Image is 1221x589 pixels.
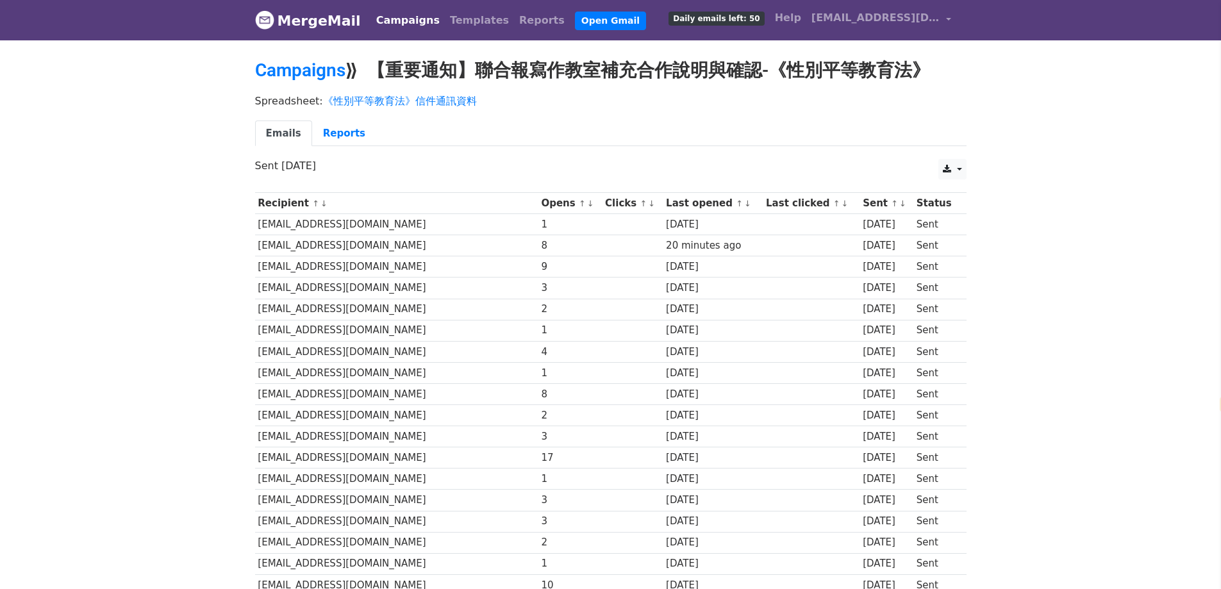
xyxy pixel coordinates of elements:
a: Campaigns [371,8,445,33]
a: ↓ [320,199,328,208]
a: Daily emails left: 50 [663,5,769,31]
div: [DATE] [863,408,910,423]
th: Sent [860,193,913,214]
div: [DATE] [666,451,760,465]
div: [DATE] [863,366,910,381]
a: ↑ [891,199,898,208]
div: [DATE] [666,408,760,423]
div: [DATE] [666,429,760,444]
td: [EMAIL_ADDRESS][DOMAIN_NAME] [255,447,538,469]
a: ↓ [587,199,594,208]
div: 3 [541,429,599,444]
div: 2 [541,535,599,550]
div: 8 [541,238,599,253]
a: ↑ [640,199,647,208]
td: [EMAIL_ADDRESS][DOMAIN_NAME] [255,383,538,404]
div: 3 [541,493,599,508]
div: 1 [541,217,599,232]
div: [DATE] [666,472,760,486]
td: [EMAIL_ADDRESS][DOMAIN_NAME] [255,426,538,447]
td: [EMAIL_ADDRESS][DOMAIN_NAME] [255,469,538,490]
div: [DATE] [666,535,760,550]
td: [EMAIL_ADDRESS][DOMAIN_NAME] [255,532,538,553]
div: [DATE] [863,345,910,360]
div: 17 [541,451,599,465]
a: ↑ [312,199,319,208]
div: 2 [541,302,599,317]
div: 1 [541,323,599,338]
div: [DATE] [863,451,910,465]
div: [DATE] [666,514,760,529]
span: Daily emails left: 50 [669,12,764,26]
div: [DATE] [666,217,760,232]
td: Sent [913,532,959,553]
td: Sent [913,447,959,469]
div: 2 [541,408,599,423]
td: [EMAIL_ADDRESS][DOMAIN_NAME] [255,553,538,574]
div: [DATE] [863,260,910,274]
div: [DATE] [666,366,760,381]
a: ↑ [579,199,586,208]
td: Sent [913,383,959,404]
div: 1 [541,556,599,571]
td: Sent [913,256,959,278]
img: MergeMail logo [255,10,274,29]
td: Sent [913,341,959,362]
div: [DATE] [863,387,910,402]
div: [DATE] [863,472,910,486]
div: 20 minutes ago [666,238,760,253]
td: [EMAIL_ADDRESS][DOMAIN_NAME] [255,341,538,362]
td: Sent [913,426,959,447]
div: [DATE] [863,514,910,529]
a: MergeMail [255,7,361,34]
a: Campaigns [255,60,345,81]
td: [EMAIL_ADDRESS][DOMAIN_NAME] [255,235,538,256]
th: Status [913,193,959,214]
div: [DATE] [666,345,760,360]
div: [DATE] [666,302,760,317]
td: Sent [913,490,959,511]
td: Sent [913,511,959,532]
a: Templates [445,8,514,33]
td: Sent [913,405,959,426]
a: Emails [255,120,312,147]
th: Opens [538,193,602,214]
a: ↓ [648,199,655,208]
a: Reports [514,8,570,33]
th: Recipient [255,193,538,214]
div: [DATE] [863,323,910,338]
td: Sent [913,299,959,320]
span: [EMAIL_ADDRESS][DOMAIN_NAME] [811,10,940,26]
td: [EMAIL_ADDRESS][DOMAIN_NAME] [255,511,538,532]
div: [DATE] [666,493,760,508]
td: [EMAIL_ADDRESS][DOMAIN_NAME] [255,320,538,341]
a: 《性別平等教育法》信件通訊資料 [323,95,477,107]
div: 3 [541,281,599,295]
div: [DATE] [863,302,910,317]
div: [DATE] [666,387,760,402]
div: 1 [541,366,599,381]
td: Sent [913,214,959,235]
th: Clicks [602,193,663,214]
td: [EMAIL_ADDRESS][DOMAIN_NAME] [255,490,538,511]
div: 3 [541,514,599,529]
div: [DATE] [666,556,760,571]
td: [EMAIL_ADDRESS][DOMAIN_NAME] [255,278,538,299]
th: Last opened [663,193,763,214]
td: Sent [913,553,959,574]
div: 4 [541,345,599,360]
td: Sent [913,278,959,299]
div: [DATE] [666,323,760,338]
div: 1 [541,472,599,486]
a: ↓ [899,199,906,208]
div: [DATE] [863,281,910,295]
td: [EMAIL_ADDRESS][DOMAIN_NAME] [255,214,538,235]
div: [DATE] [666,281,760,295]
td: Sent [913,320,959,341]
td: [EMAIL_ADDRESS][DOMAIN_NAME] [255,405,538,426]
div: [DATE] [863,535,910,550]
a: Open Gmail [575,12,646,30]
div: [DATE] [863,429,910,444]
div: 9 [541,260,599,274]
td: [EMAIL_ADDRESS][DOMAIN_NAME] [255,362,538,383]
